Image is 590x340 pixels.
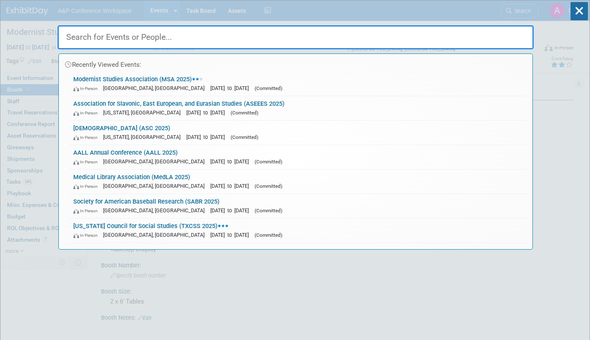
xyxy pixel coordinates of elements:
[58,25,534,49] input: Search for Events or People...
[69,121,528,145] a: [DEMOGRAPHIC_DATA] (ASC 2025) In-Person [US_STATE], [GEOGRAPHIC_DATA] [DATE] to [DATE] (Committed)
[103,158,209,165] span: [GEOGRAPHIC_DATA], [GEOGRAPHIC_DATA]
[69,145,528,169] a: AALL Annual Conference (AALL 2025) In-Person [GEOGRAPHIC_DATA], [GEOGRAPHIC_DATA] [DATE] to [DATE...
[103,109,185,116] span: [US_STATE], [GEOGRAPHIC_DATA]
[210,183,253,189] span: [DATE] to [DATE]
[210,207,253,214] span: [DATE] to [DATE]
[210,85,253,91] span: [DATE] to [DATE]
[69,96,528,120] a: Association for Slavonic, East European, and Eurasian Studies (ASEEES 2025) In-Person [US_STATE],...
[73,110,101,116] span: In-Person
[186,109,229,116] span: [DATE] to [DATE]
[103,232,209,238] span: [GEOGRAPHIC_DATA], [GEOGRAPHIC_DATA]
[210,158,253,165] span: [DATE] to [DATE]
[255,208,282,214] span: (Committed)
[73,233,101,238] span: In-Person
[69,170,528,194] a: Medical Library Association (MedLA 2025) In-Person [GEOGRAPHIC_DATA], [GEOGRAPHIC_DATA] [DATE] to...
[73,135,101,140] span: In-Person
[73,86,101,91] span: In-Person
[255,159,282,165] span: (Committed)
[69,219,528,243] a: [US_STATE] Council for Social Studies (TXCSS 2025) In-Person [GEOGRAPHIC_DATA], [GEOGRAPHIC_DATA]...
[103,207,209,214] span: [GEOGRAPHIC_DATA], [GEOGRAPHIC_DATA]
[103,85,209,91] span: [GEOGRAPHIC_DATA], [GEOGRAPHIC_DATA]
[255,85,282,91] span: (Committed)
[231,134,258,140] span: (Committed)
[255,183,282,189] span: (Committed)
[69,72,528,96] a: Modernist Studies Association (MSA 2025) In-Person [GEOGRAPHIC_DATA], [GEOGRAPHIC_DATA] [DATE] to...
[69,194,528,218] a: Society for American Baseball Research (SABR 2025) In-Person [GEOGRAPHIC_DATA], [GEOGRAPHIC_DATA]...
[255,232,282,238] span: (Committed)
[73,184,101,189] span: In-Person
[73,208,101,214] span: In-Person
[73,159,101,165] span: In-Person
[103,183,209,189] span: [GEOGRAPHIC_DATA], [GEOGRAPHIC_DATA]
[63,54,528,72] div: Recently Viewed Events:
[186,134,229,140] span: [DATE] to [DATE]
[231,110,258,116] span: (Committed)
[210,232,253,238] span: [DATE] to [DATE]
[103,134,185,140] span: [US_STATE], [GEOGRAPHIC_DATA]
